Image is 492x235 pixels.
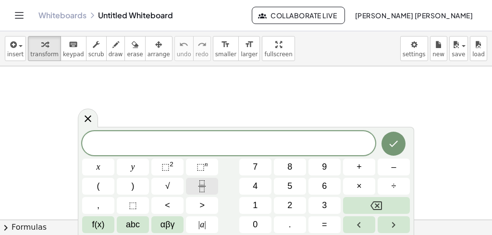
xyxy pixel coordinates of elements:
[343,216,375,233] button: Left arrow
[322,161,327,173] span: 9
[308,159,341,175] button: 9
[186,159,218,175] button: Superscript
[252,7,345,24] button: Collaborate Live
[193,36,211,61] button: redoredo
[106,36,125,61] button: draw
[109,51,123,58] span: draw
[179,39,188,50] i: undo
[63,51,84,58] span: keypad
[378,159,410,175] button: Minus
[274,159,306,175] button: 8
[197,39,207,50] i: redo
[97,180,100,193] span: (
[132,180,135,193] span: )
[148,51,170,58] span: arrange
[151,159,184,175] button: Squared
[165,180,170,193] span: √
[381,132,406,156] button: Done
[124,36,145,61] button: erase
[196,51,209,58] span: redo
[392,180,396,193] span: ÷
[287,199,292,212] span: 2
[391,161,396,173] span: –
[127,51,143,58] span: erase
[472,51,485,58] span: load
[253,199,258,212] span: 1
[274,216,306,233] button: .
[239,178,271,195] button: 4
[287,180,292,193] span: 5
[117,197,149,214] button: Placeholder
[378,178,410,195] button: Divide
[264,51,292,58] span: fullscreen
[69,39,78,50] i: keyboard
[82,178,114,195] button: (
[61,36,86,61] button: keyboardkeypad
[430,36,447,61] button: new
[205,161,208,168] sup: n
[145,36,172,61] button: arrange
[308,197,341,214] button: 3
[403,51,426,58] span: settings
[260,11,337,20] span: Collaborate Live
[355,11,473,20] span: [PERSON_NAME] [PERSON_NAME]
[82,197,114,214] button: ,
[343,197,410,214] button: Backspace
[239,197,271,214] button: 1
[287,161,292,173] span: 8
[117,159,149,175] button: y
[378,216,410,233] button: Right arrow
[241,51,258,58] span: larger
[82,216,114,233] button: Functions
[238,36,260,61] button: format_sizelarger
[274,197,306,214] button: 2
[357,180,362,193] span: ×
[343,159,375,175] button: Plus
[160,218,175,231] span: αβγ
[245,39,254,50] i: format_size
[449,36,468,61] button: save
[198,220,200,229] span: |
[400,36,428,61] button: settings
[199,199,205,212] span: >
[165,199,170,212] span: <
[151,216,184,233] button: Greek alphabet
[186,197,218,214] button: Greater than
[129,199,137,212] span: ⬚
[432,51,444,58] span: new
[289,218,291,231] span: .
[88,51,104,58] span: scrub
[174,36,194,61] button: undoundo
[86,36,107,61] button: scrub
[322,199,327,212] span: 3
[126,218,140,231] span: abc
[117,178,149,195] button: )
[92,218,105,231] span: f(x)
[197,162,205,172] span: ⬚
[253,161,258,173] span: 7
[262,36,295,61] button: fullscreen
[452,51,465,58] span: save
[221,39,230,50] i: format_size
[131,161,135,173] span: y
[97,161,100,173] span: x
[253,218,258,231] span: 0
[82,159,114,175] button: x
[204,220,206,229] span: |
[308,178,341,195] button: 6
[215,51,236,58] span: smaller
[97,199,99,212] span: ,
[161,162,170,172] span: ⬚
[12,8,27,23] button: Toggle navigation
[151,197,184,214] button: Less than
[308,216,341,233] button: Equals
[5,36,26,61] button: insert
[38,11,86,20] a: Whiteboards
[28,36,61,61] button: transform
[357,161,362,173] span: +
[186,178,218,195] button: Fraction
[253,180,258,193] span: 4
[343,178,375,195] button: Times
[117,216,149,233] button: Alphabet
[170,161,173,168] sup: 2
